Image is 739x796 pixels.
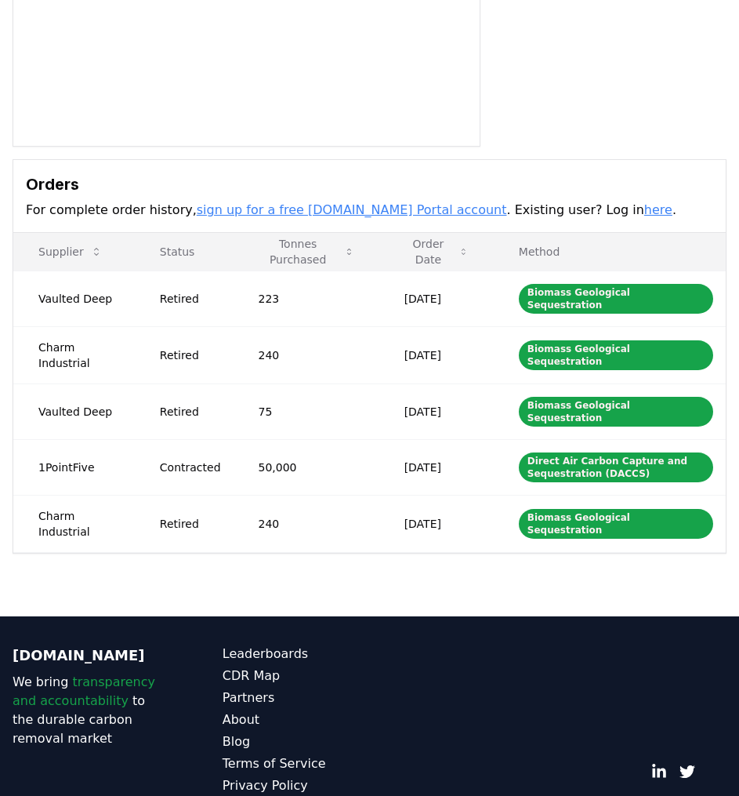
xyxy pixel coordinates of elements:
[26,173,713,196] h3: Orders
[26,236,115,267] button: Supplier
[160,460,221,475] div: Contracted
[379,383,494,439] td: [DATE]
[234,439,379,495] td: 50,000
[223,711,370,729] a: About
[651,764,667,780] a: LinkedIn
[147,244,221,260] p: Status
[160,347,221,363] div: Retired
[13,645,160,667] p: [DOMAIN_NAME]
[223,689,370,707] a: Partners
[234,383,379,439] td: 75
[644,202,672,217] a: here
[234,326,379,383] td: 240
[234,495,379,552] td: 240
[519,284,713,314] div: Biomass Geological Sequestration
[160,516,221,532] div: Retired
[160,291,221,307] div: Retired
[519,397,713,427] div: Biomass Geological Sequestration
[519,453,713,482] div: Direct Air Carbon Capture and Sequestration (DACCS)
[26,201,713,220] p: For complete order history, . Existing user? Log in .
[379,326,494,383] td: [DATE]
[519,340,713,370] div: Biomass Geological Sequestration
[13,673,160,748] p: We bring to the durable carbon removal market
[506,244,713,260] p: Method
[223,776,370,795] a: Privacy Policy
[13,326,135,383] td: Charm Industrial
[234,271,379,326] td: 223
[13,383,135,439] td: Vaulted Deep
[246,236,367,267] button: Tonnes Purchased
[13,271,135,326] td: Vaulted Deep
[223,754,370,773] a: Terms of Service
[13,495,135,552] td: Charm Industrial
[379,495,494,552] td: [DATE]
[223,732,370,751] a: Blog
[13,439,135,495] td: 1PointFive
[223,667,370,685] a: CDR Map
[379,271,494,326] td: [DATE]
[13,674,155,708] span: transparency and accountability
[379,439,494,495] td: [DATE]
[223,645,370,663] a: Leaderboards
[679,764,695,780] a: Twitter
[197,202,507,217] a: sign up for a free [DOMAIN_NAME] Portal account
[160,404,221,420] div: Retired
[392,236,481,267] button: Order Date
[519,509,713,539] div: Biomass Geological Sequestration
